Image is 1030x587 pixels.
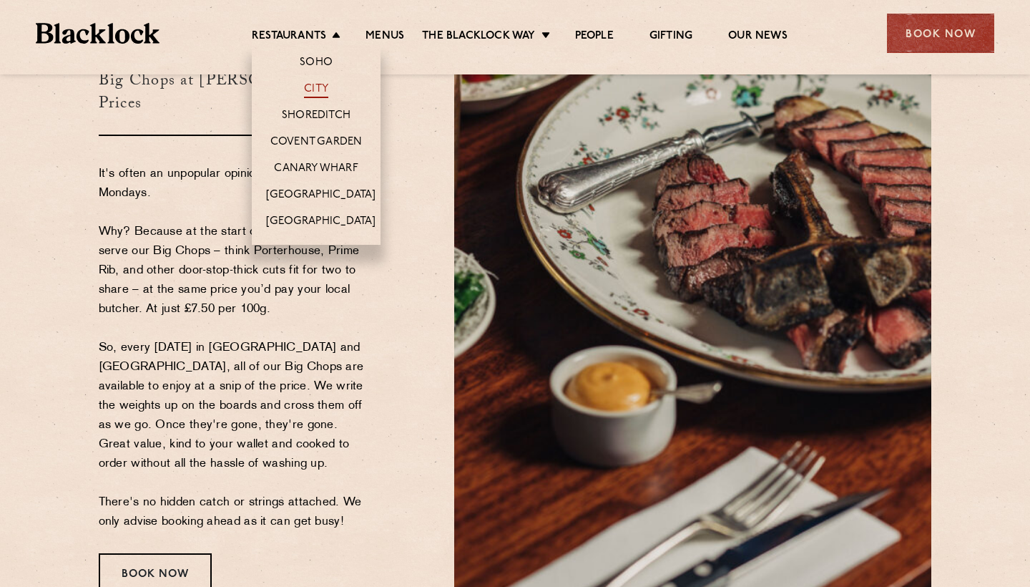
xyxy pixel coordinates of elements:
[728,29,788,45] a: Our News
[649,29,692,45] a: Gifting
[282,109,350,125] a: Shoreditch
[887,14,994,53] div: Book Now
[304,82,328,98] a: City
[274,162,358,178] a: Canary Wharf
[99,48,373,136] h3: Big Chops at [PERSON_NAME] Prices
[366,29,404,45] a: Menus
[99,165,373,532] p: It's often an unpopular opinion, but we LOVE Mondays. Why? Because at the start of every week, we...
[266,188,376,204] a: [GEOGRAPHIC_DATA]
[252,29,326,45] a: Restaurants
[575,29,614,45] a: People
[266,215,376,231] a: [GEOGRAPHIC_DATA]
[36,23,160,44] img: BL_Textured_Logo-footer-cropped.svg
[300,56,333,72] a: Soho
[270,135,363,151] a: Covent Garden
[422,29,535,45] a: The Blacklock Way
